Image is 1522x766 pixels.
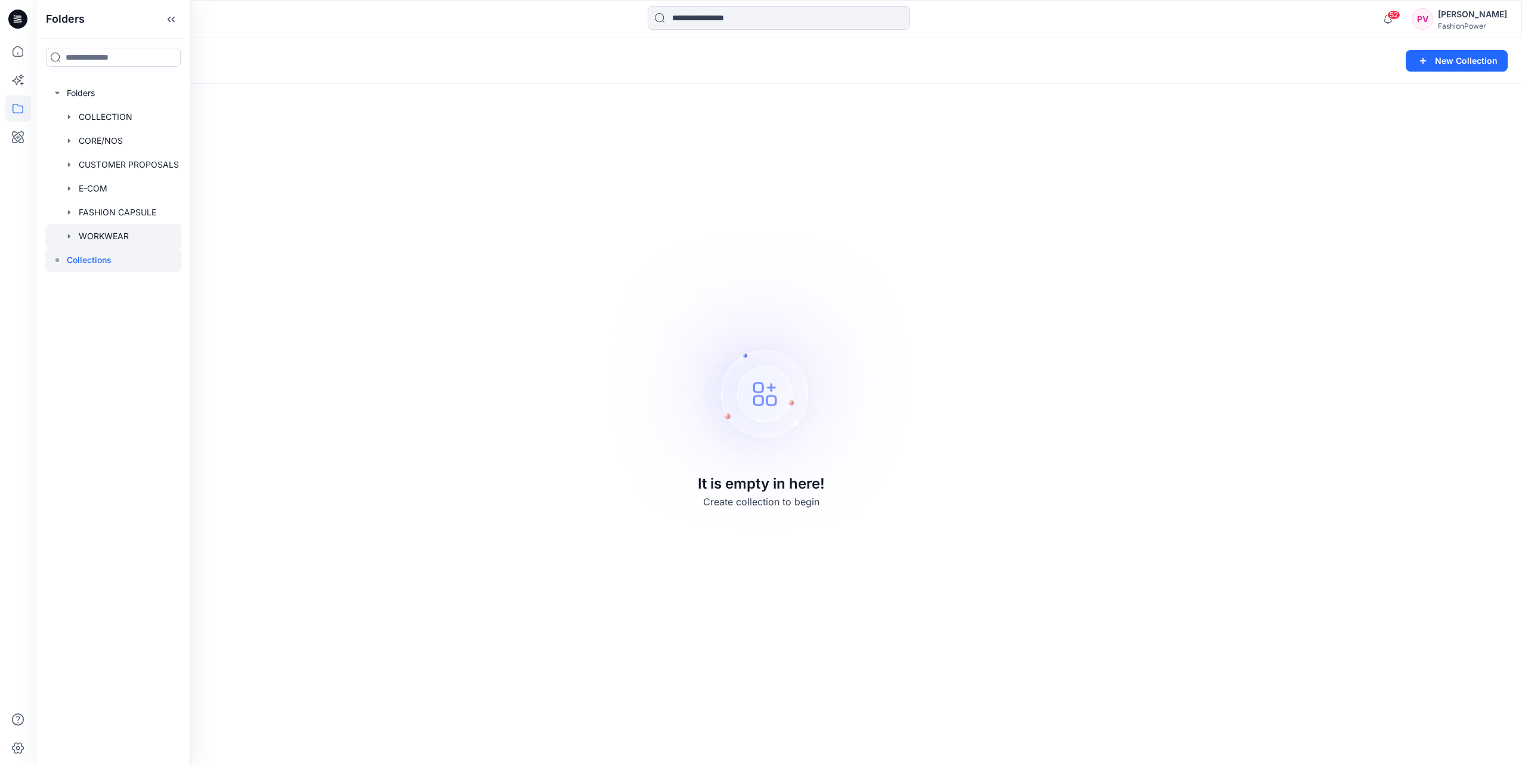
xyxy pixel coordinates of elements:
[1406,50,1508,72] button: New Collection
[703,494,819,508] p: Create collection to begin
[698,472,825,494] p: It is empty in here!
[1438,7,1507,21] div: [PERSON_NAME]
[1412,8,1433,30] div: PV
[1387,10,1400,20] span: 52
[1438,21,1507,30] div: FashionPower
[595,217,927,550] img: Empty collections page
[67,253,112,267] p: Collections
